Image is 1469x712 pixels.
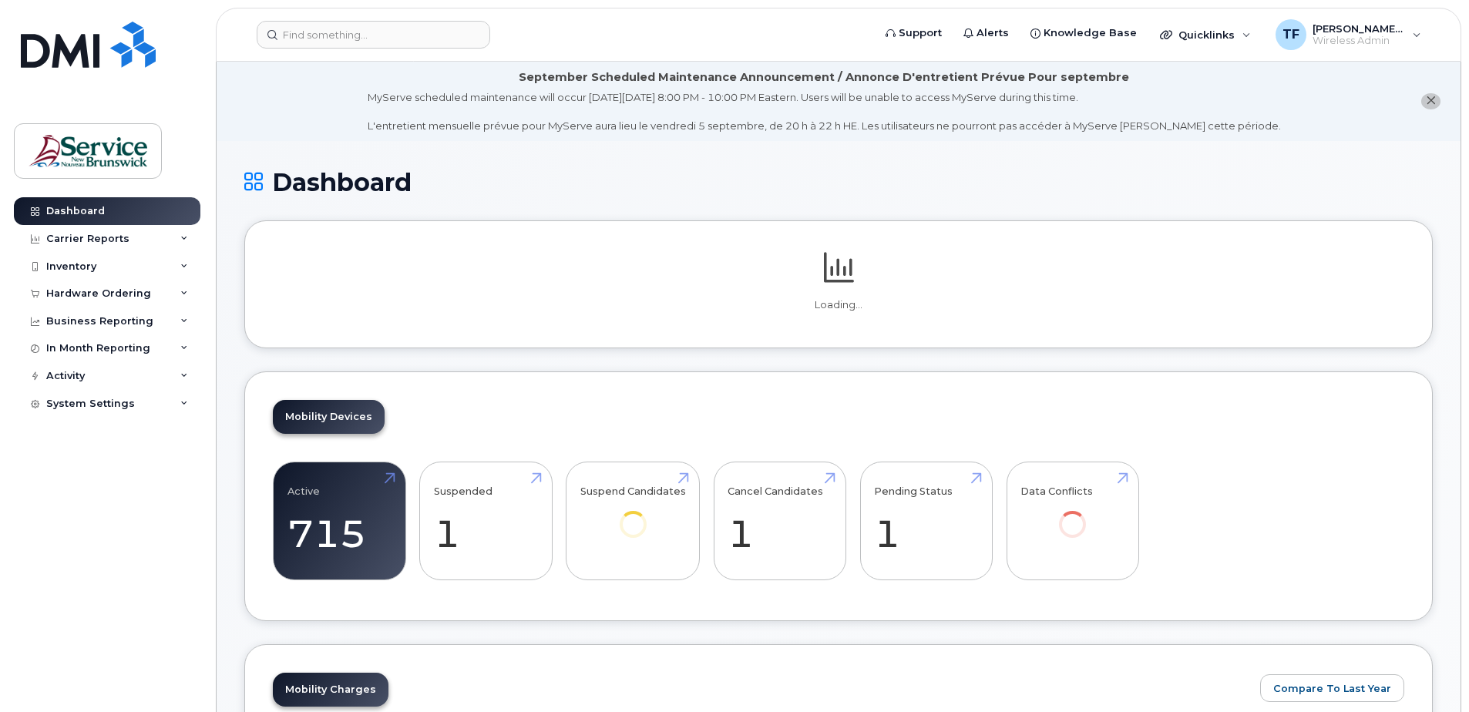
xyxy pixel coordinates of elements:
a: Suspended 1 [434,470,538,572]
a: Data Conflicts [1020,470,1124,559]
a: Suspend Candidates [580,470,686,559]
button: close notification [1421,93,1440,109]
h1: Dashboard [244,169,1433,196]
button: Compare To Last Year [1260,674,1404,702]
a: Cancel Candidates 1 [728,470,832,572]
span: Compare To Last Year [1273,681,1391,696]
div: MyServe scheduled maintenance will occur [DATE][DATE] 8:00 PM - 10:00 PM Eastern. Users will be u... [368,90,1281,133]
a: Mobility Charges [273,673,388,707]
a: Pending Status 1 [874,470,978,572]
a: Mobility Devices [273,400,385,434]
a: Active 715 [287,470,392,572]
div: September Scheduled Maintenance Announcement / Annonce D'entretient Prévue Pour septembre [519,69,1129,86]
p: Loading... [273,298,1404,312]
